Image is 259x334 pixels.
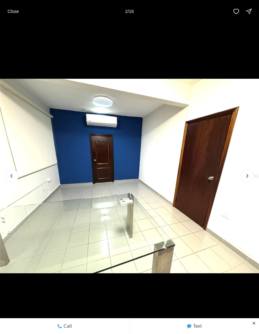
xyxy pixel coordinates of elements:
[241,169,254,182] button: Next slide
[8,9,19,14] p: Close
[4,5,23,18] button: Close
[5,169,18,182] button: Previous slide
[125,9,134,14] p: 2 / 16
